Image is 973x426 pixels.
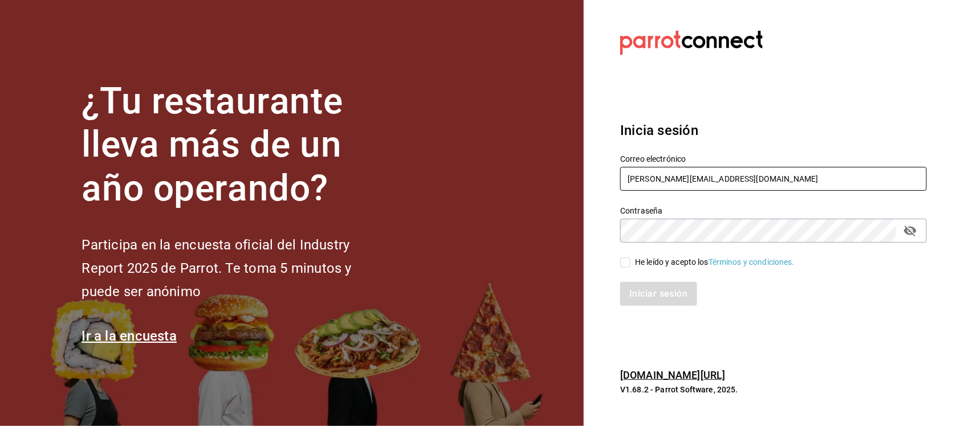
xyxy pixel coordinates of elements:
[82,328,177,344] a: Ir a la encuesta
[620,207,927,215] label: Contraseña
[620,369,725,381] a: [DOMAIN_NAME][URL]
[901,221,920,240] button: passwordField
[82,80,389,211] h1: ¿Tu restaurante lleva más de un año operando?
[620,384,927,395] p: V1.68.2 - Parrot Software, 2025.
[620,120,927,141] h3: Inicia sesión
[620,167,927,191] input: Ingresa tu correo electrónico
[82,234,389,303] h2: Participa en la encuesta oficial del Industry Report 2025 de Parrot. Te toma 5 minutos y puede se...
[635,256,795,268] div: He leído y acepto los
[620,155,927,163] label: Correo electrónico
[709,257,795,267] a: Términos y condiciones.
